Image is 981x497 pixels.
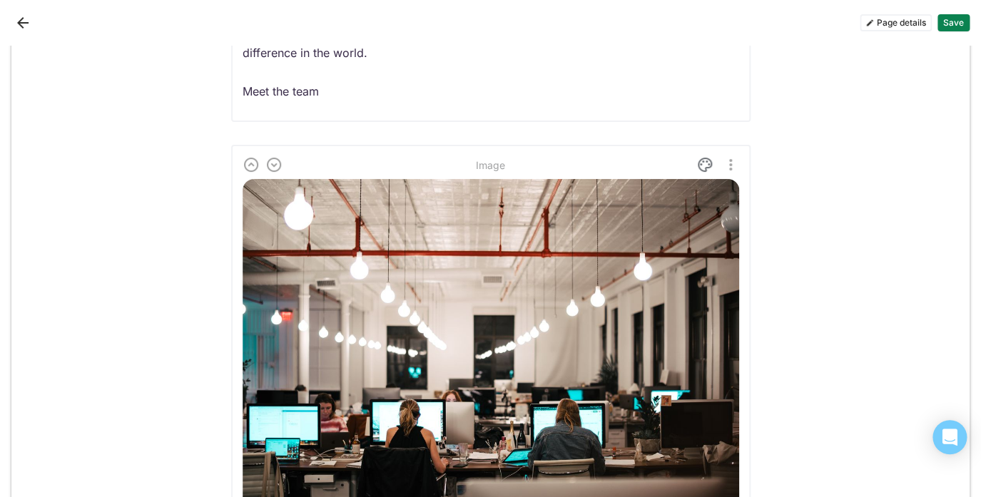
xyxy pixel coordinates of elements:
[932,420,967,454] div: Open Intercom Messenger
[11,11,34,34] button: Back
[243,83,739,99] p: Meet the team
[476,159,505,171] div: Image
[937,14,970,31] button: Save
[722,153,739,176] button: More options
[860,14,932,31] button: Page details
